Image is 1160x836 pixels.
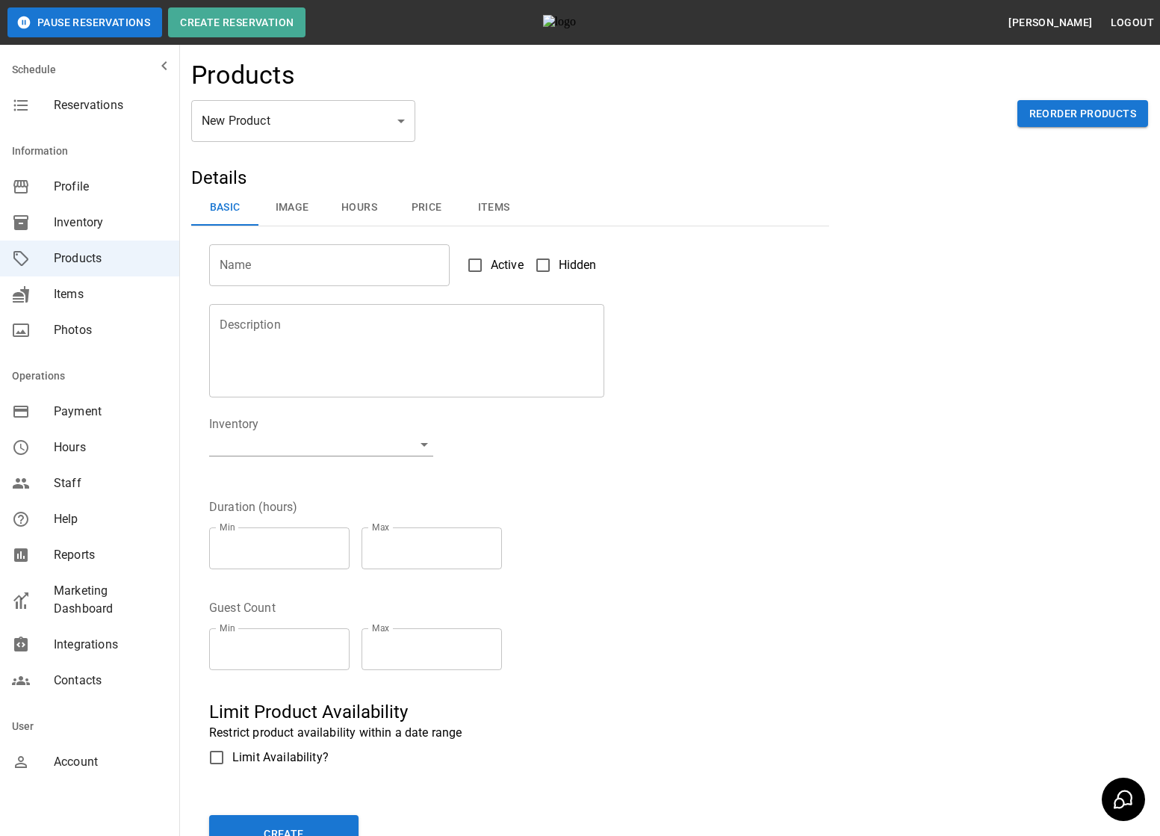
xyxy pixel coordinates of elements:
div: basic tabs example [191,190,829,226]
span: Account [54,753,167,771]
button: Items [460,190,527,226]
span: Reservations [54,96,167,114]
span: Photos [54,321,167,339]
legend: Inventory [209,415,258,433]
button: Image [258,190,326,226]
h4: Products [191,60,295,91]
legend: Guest Count [209,599,276,616]
button: Pause Reservations [7,7,162,37]
button: Hours [326,190,393,226]
button: Reorder Products [1017,100,1148,128]
span: Marketing Dashboard [54,582,167,618]
img: logo [543,15,625,30]
button: [PERSON_NAME] [1002,9,1098,37]
h5: Details [191,166,829,190]
span: Limit Availability? [232,749,329,767]
span: Inventory [54,214,167,232]
span: Payment [54,403,167,421]
button: Price [393,190,460,226]
span: Active [491,256,524,274]
label: Hidden products will not be visible to customers. You can still create and use them for bookings. [527,250,597,281]
span: Items [54,285,167,303]
span: Contacts [54,672,167,690]
span: Staff [54,474,167,492]
button: Create Reservation [168,7,305,37]
p: Restrict product availability within a date range [209,724,811,742]
h5: Limit Product Availability [209,700,811,724]
div: New Product [191,100,415,142]
span: Profile [54,178,167,196]
button: Logout [1105,9,1160,37]
button: Basic [191,190,258,226]
span: Help [54,510,167,528]
span: Integrations [54,636,167,654]
span: Hours [54,439,167,456]
legend: Duration (hours) [209,498,297,515]
span: Hidden [559,256,597,274]
span: Reports [54,546,167,564]
span: Products [54,250,167,267]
